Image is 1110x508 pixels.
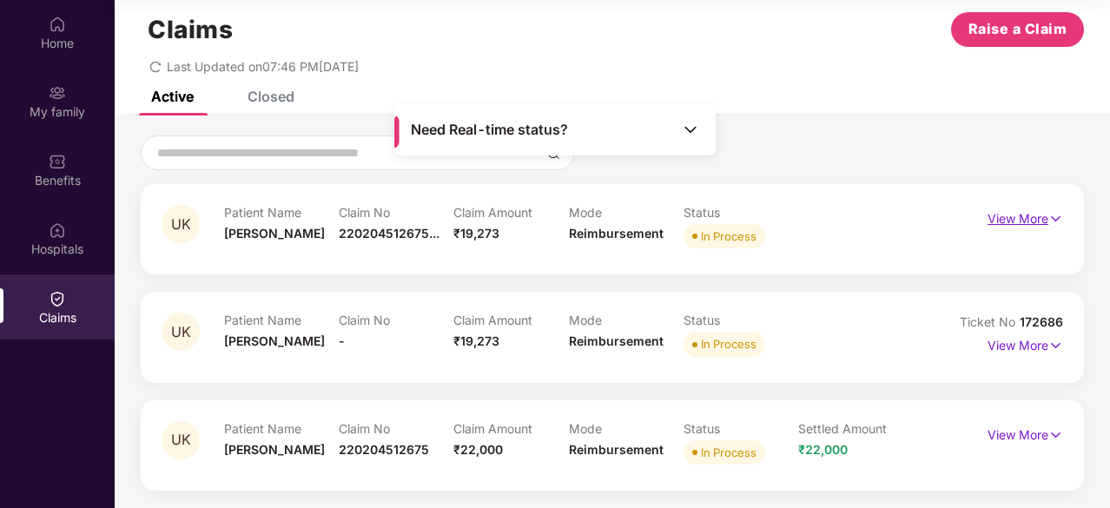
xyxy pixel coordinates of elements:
[684,205,798,220] p: Status
[49,84,66,102] img: svg+xml;base64,PHN2ZyB3aWR0aD0iMjAiIGhlaWdodD0iMjAiIHZpZXdCb3g9IjAgMCAyMCAyMCIgZmlsbD0ibm9uZSIgeG...
[49,16,66,33] img: svg+xml;base64,PHN2ZyBpZD0iSG9tZSIgeG1sbnM9Imh0dHA6Ly93d3cudzMub3JnLzIwMDAvc3ZnIiB3aWR0aD0iMjAiIG...
[968,18,1067,40] span: Raise a Claim
[569,421,684,436] p: Mode
[339,333,345,348] span: -
[339,205,453,220] p: Claim No
[569,442,664,457] span: Reimbursement
[171,217,191,232] span: UK
[248,88,294,105] div: Closed
[339,313,453,327] p: Claim No
[1048,336,1063,355] img: svg+xml;base64,PHN2ZyB4bWxucz0iaHR0cDovL3d3dy53My5vcmcvMjAwMC9zdmciIHdpZHRoPSIxNyIgaGVpZ2h0PSIxNy...
[148,15,233,44] h1: Claims
[684,313,798,327] p: Status
[684,421,798,436] p: Status
[411,121,568,139] span: Need Real-time status?
[988,421,1063,445] p: View More
[1020,314,1063,329] span: 172686
[224,313,339,327] p: Patient Name
[224,442,325,457] span: [PERSON_NAME]
[960,314,1020,329] span: Ticket No
[988,332,1063,355] p: View More
[49,221,66,239] img: svg+xml;base64,PHN2ZyBpZD0iSG9zcGl0YWxzIiB4bWxucz0iaHR0cDovL3d3dy53My5vcmcvMjAwMC9zdmciIHdpZHRoPS...
[49,153,66,170] img: svg+xml;base64,PHN2ZyBpZD0iQmVuZWZpdHMiIHhtbG5zPSJodHRwOi8vd3d3LnczLm9yZy8yMDAwL3N2ZyIgd2lkdGg9Ij...
[951,12,1084,47] button: Raise a Claim
[569,333,664,348] span: Reimbursement
[453,421,568,436] p: Claim Amount
[224,421,339,436] p: Patient Name
[988,205,1063,228] p: View More
[798,421,913,436] p: Settled Amount
[151,88,194,105] div: Active
[682,121,699,138] img: Toggle Icon
[224,205,339,220] p: Patient Name
[1048,426,1063,445] img: svg+xml;base64,PHN2ZyB4bWxucz0iaHR0cDovL3d3dy53My5vcmcvMjAwMC9zdmciIHdpZHRoPSIxNyIgaGVpZ2h0PSIxNy...
[453,205,568,220] p: Claim Amount
[569,226,664,241] span: Reimbursement
[171,325,191,340] span: UK
[453,442,503,457] span: ₹22,000
[339,226,439,241] span: 220204512675...
[453,333,499,348] span: ₹19,273
[339,442,429,457] span: 220204512675
[224,226,325,241] span: [PERSON_NAME]
[167,59,359,74] span: Last Updated on 07:46 PM[DATE]
[453,313,568,327] p: Claim Amount
[701,228,757,245] div: In Process
[569,313,684,327] p: Mode
[339,421,453,436] p: Claim No
[569,205,684,220] p: Mode
[453,226,499,241] span: ₹19,273
[1048,209,1063,228] img: svg+xml;base64,PHN2ZyB4bWxucz0iaHR0cDovL3d3dy53My5vcmcvMjAwMC9zdmciIHdpZHRoPSIxNyIgaGVpZ2h0PSIxNy...
[701,444,757,461] div: In Process
[49,290,66,307] img: svg+xml;base64,PHN2ZyBpZD0iQ2xhaW0iIHhtbG5zPSJodHRwOi8vd3d3LnczLm9yZy8yMDAwL3N2ZyIgd2lkdGg9IjIwIi...
[224,333,325,348] span: [PERSON_NAME]
[701,335,757,353] div: In Process
[149,59,162,74] span: redo
[171,432,191,447] span: UK
[798,442,848,457] span: ₹22,000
